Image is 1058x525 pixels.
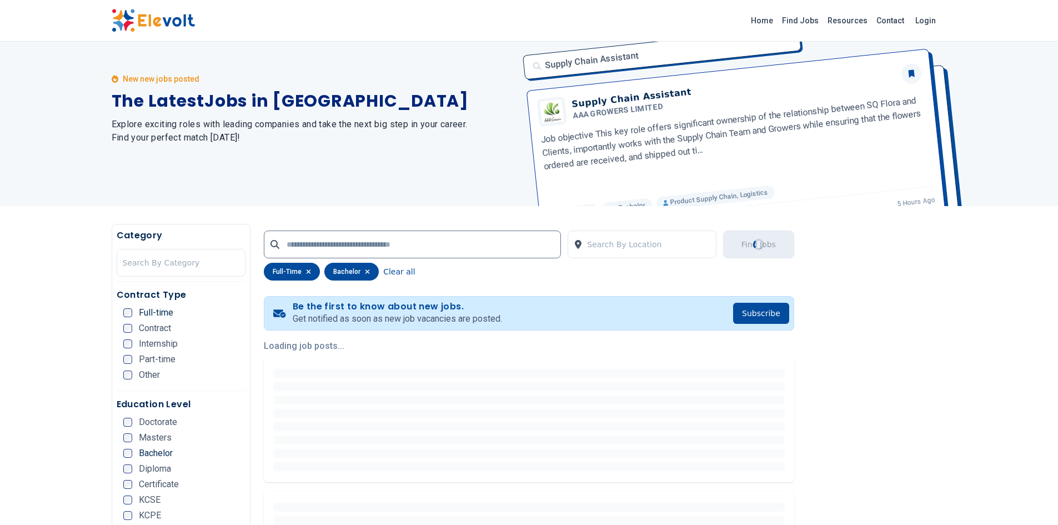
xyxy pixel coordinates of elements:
span: Full-time [139,308,173,317]
a: Contact [872,12,909,29]
input: Internship [123,339,132,348]
span: KCSE [139,496,161,504]
span: Other [139,371,160,379]
span: Masters [139,433,172,442]
div: full-time [264,263,320,281]
div: Loading... [751,237,766,252]
button: Find JobsLoading... [723,231,794,258]
input: Bachelor [123,449,132,458]
h2: Explore exciting roles with leading companies and take the next big step in your career. Find you... [112,118,516,144]
p: New new jobs posted [123,73,199,84]
input: Other [123,371,132,379]
h5: Category [117,229,246,242]
input: Diploma [123,464,132,473]
button: Clear all [383,263,415,281]
input: KCSE [123,496,132,504]
span: Doctorate [139,418,177,427]
input: Certificate [123,480,132,489]
span: Internship [139,339,178,348]
input: Full-time [123,308,132,317]
button: Subscribe [733,303,789,324]
p: Get notified as soon as new job vacancies are posted. [293,312,502,326]
span: KCPE [139,511,161,520]
span: Diploma [139,464,171,473]
span: Contract [139,324,171,333]
img: Elevolt [112,9,195,32]
p: Loading job posts... [264,339,794,353]
input: KCPE [123,511,132,520]
h5: Contract Type [117,288,246,302]
input: Masters [123,433,132,442]
div: bachelor [324,263,379,281]
input: Contract [123,324,132,333]
a: Home [746,12,778,29]
a: Login [909,9,942,32]
h4: Be the first to know about new jobs. [293,301,502,312]
a: Find Jobs [778,12,823,29]
span: Part-time [139,355,176,364]
h1: The Latest Jobs in [GEOGRAPHIC_DATA] [112,91,516,111]
span: Bachelor [139,449,173,458]
h5: Education Level [117,398,246,411]
iframe: Chat Widget [1002,472,1058,525]
span: Certificate [139,480,179,489]
input: Part-time [123,355,132,364]
a: Resources [823,12,872,29]
input: Doctorate [123,418,132,427]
